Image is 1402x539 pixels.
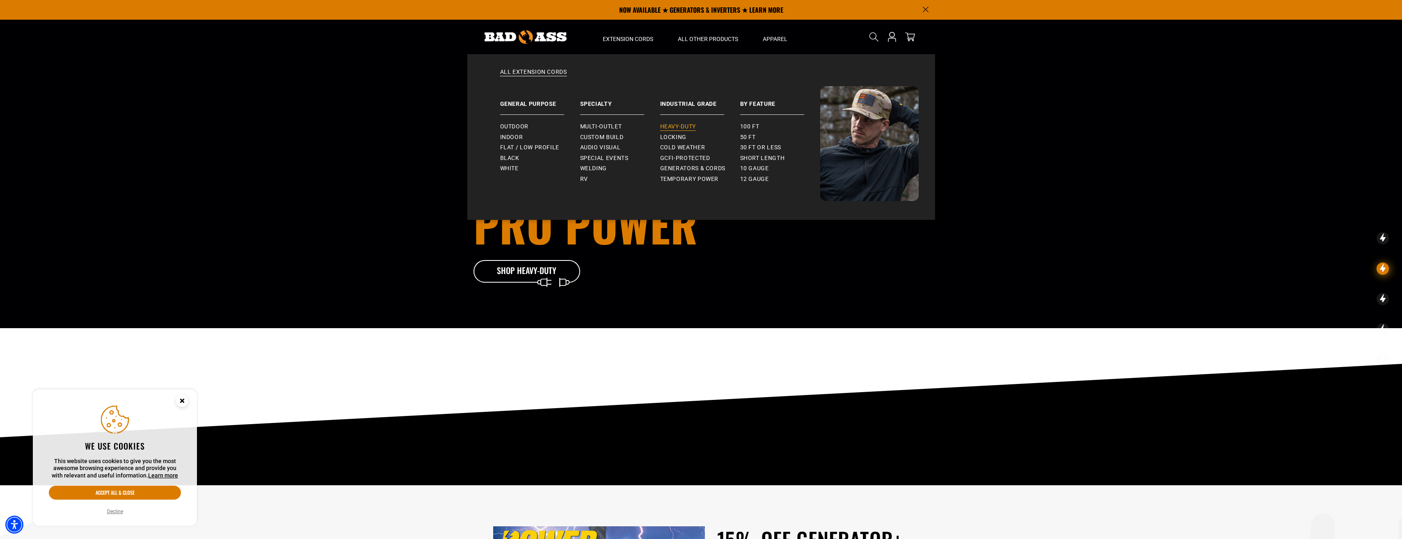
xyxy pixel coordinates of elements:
a: This website uses cookies to give you the most awesome browsing experience and provide you with r... [148,472,178,479]
span: Heavy-Duty [660,123,696,130]
span: Short Length [740,155,785,162]
span: 12 gauge [740,176,769,183]
a: Open this option [885,20,899,54]
p: This website uses cookies to give you the most awesome browsing experience and provide you with r... [49,458,181,480]
span: Indoor [500,134,523,141]
span: Generators & Cords [660,165,726,172]
a: Specialty [580,86,660,115]
img: Bad Ass Extension Cords [485,30,567,44]
span: Multi-Outlet [580,123,622,130]
aside: Cookie Consent [33,389,197,526]
a: Generators & Cords [660,163,740,174]
a: 100 ft [740,121,820,132]
a: Custom Build [580,132,660,143]
a: Welding [580,163,660,174]
span: Temporary Power [660,176,719,183]
span: Apparel [763,35,787,43]
summary: All Other Products [666,20,750,54]
button: Decline [105,507,126,516]
a: All Extension Cords [484,68,919,86]
span: Extension Cords [603,35,653,43]
a: Short Length [740,153,820,164]
button: Close this option [167,389,197,415]
a: Shop Heavy-Duty [473,260,580,283]
h2: We use cookies [49,441,181,451]
span: Locking [660,134,686,141]
a: Special Events [580,153,660,164]
a: Cold Weather [660,142,740,153]
a: Temporary Power [660,174,740,185]
button: Accept all & close [49,486,181,500]
a: Flat / Low Profile [500,142,580,153]
span: 100 ft [740,123,759,130]
span: Custom Build [580,134,624,141]
span: RV [580,176,588,183]
a: 10 gauge [740,163,820,174]
span: White [500,165,519,172]
a: cart [903,32,917,42]
a: General Purpose [500,86,580,115]
span: Outdoor [500,123,528,130]
span: 30 ft or less [740,144,781,151]
a: Black [500,153,580,164]
a: 30 ft or less [740,142,820,153]
span: 10 gauge [740,165,769,172]
span: All Other Products [678,35,738,43]
summary: Apparel [750,20,800,54]
a: 50 ft [740,132,820,143]
a: White [500,163,580,174]
summary: Search [867,30,881,43]
a: GCFI-Protected [660,153,740,164]
span: Welding [580,165,607,172]
span: Special Events [580,155,629,162]
a: Locking [660,132,740,143]
span: GCFI-Protected [660,155,710,162]
a: Heavy-Duty [660,121,740,132]
span: Cold Weather [660,144,705,151]
span: Flat / Low Profile [500,144,560,151]
a: 12 gauge [740,174,820,185]
a: RV [580,174,660,185]
a: Audio Visual [580,142,660,153]
summary: Extension Cords [590,20,666,54]
a: By Feature [740,86,820,115]
a: Outdoor [500,121,580,132]
a: Multi-Outlet [580,121,660,132]
img: Bad Ass Extension Cords [820,86,919,201]
a: Indoor [500,132,580,143]
div: Accessibility Menu [5,516,23,534]
a: Industrial Grade [660,86,740,115]
span: 50 ft [740,134,756,141]
h1: Pro Power [473,202,747,247]
span: Black [500,155,519,162]
span: Audio Visual [580,144,621,151]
